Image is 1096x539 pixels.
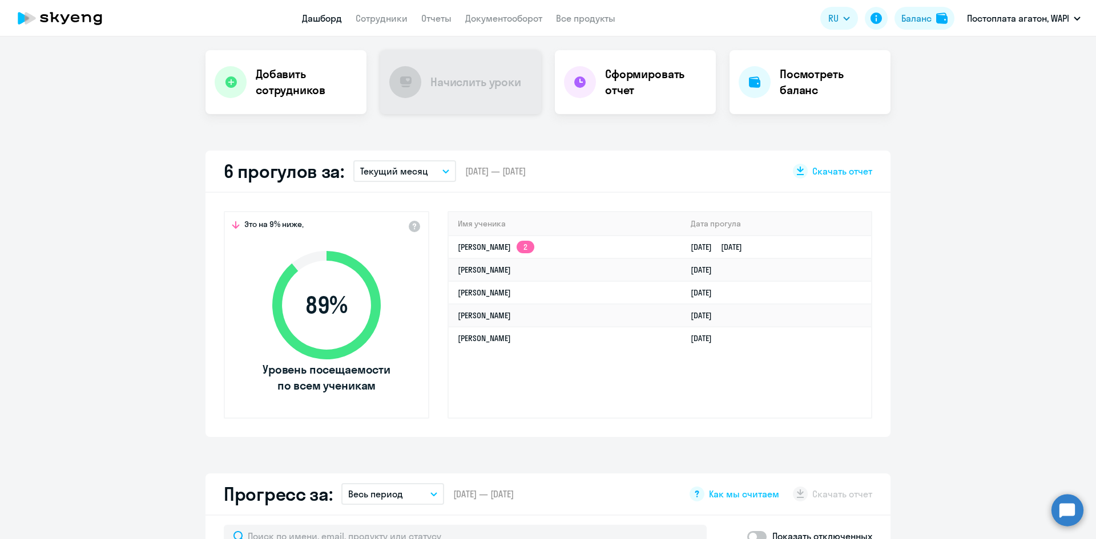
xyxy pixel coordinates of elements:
a: Документооборот [465,13,542,24]
button: Балансbalance [894,7,954,30]
p: Весь период [348,487,403,501]
button: RU [820,7,858,30]
p: Постоплата агатон, WAPI [967,11,1069,25]
a: [DATE] [691,287,721,298]
a: Дашборд [302,13,342,24]
h2: Прогресс за: [224,483,332,505]
h4: Добавить сотрудников [256,66,357,98]
img: balance [936,13,948,24]
a: [DATE] [691,265,721,275]
span: Как мы считаем [709,488,779,500]
span: RU [828,11,839,25]
span: Уровень посещаемости по всем ученикам [261,362,392,394]
div: Баланс [901,11,932,25]
span: 89 % [261,291,392,319]
span: Это на 9% ниже, [244,219,304,233]
button: Весь период [341,483,444,505]
p: Текущий месяц [360,164,428,178]
a: [PERSON_NAME]2 [458,242,534,252]
a: [DATE][DATE] [691,242,751,252]
a: [PERSON_NAME] [458,287,511,298]
a: Все продукты [556,13,615,24]
app-skyeng-badge: 2 [517,241,534,253]
a: [PERSON_NAME] [458,310,511,321]
a: Сотрудники [356,13,408,24]
a: [PERSON_NAME] [458,265,511,275]
button: Постоплата агатон, WAPI [961,5,1086,32]
th: Имя ученика [449,212,682,236]
a: [DATE] [691,310,721,321]
a: [PERSON_NAME] [458,333,511,343]
span: [DATE] — [DATE] [465,165,526,177]
th: Дата прогула [682,212,871,236]
h2: 6 прогулов за: [224,160,344,183]
h4: Начислить уроки [430,74,521,90]
button: Текущий месяц [353,160,456,182]
h4: Сформировать отчет [605,66,707,98]
span: Скачать отчет [812,165,872,177]
h4: Посмотреть баланс [780,66,881,98]
a: [DATE] [691,333,721,343]
span: [DATE] — [DATE] [453,488,514,500]
a: Отчеты [421,13,452,24]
